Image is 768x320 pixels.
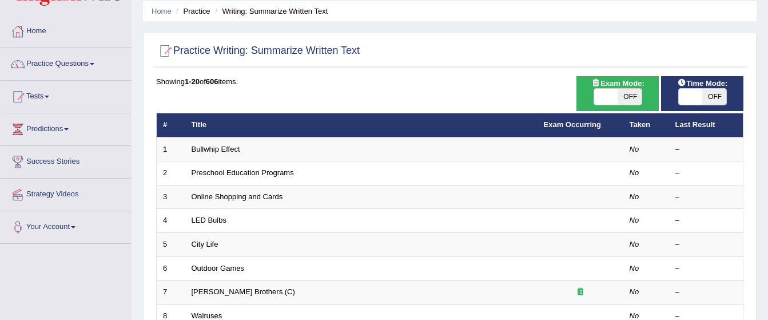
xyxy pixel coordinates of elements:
[1,15,131,44] a: Home
[630,287,639,296] em: No
[157,209,185,233] td: 4
[1,211,131,240] a: Your Account
[192,287,295,296] a: [PERSON_NAME] Brothers (C)
[157,185,185,209] td: 3
[212,6,328,17] li: Writing: Summarize Written Text
[192,168,294,177] a: Preschool Education Programs
[156,42,360,60] h2: Practice Writing: Summarize Written Text
[192,145,240,153] a: Bullwhip Effect
[157,137,185,161] td: 1
[675,192,737,203] div: –
[702,89,726,105] span: OFF
[669,113,743,137] th: Last Result
[157,256,185,281] td: 6
[630,192,639,201] em: No
[673,77,732,89] span: Time Mode:
[587,77,648,89] span: Exam Mode:
[630,264,639,272] em: No
[675,263,737,274] div: –
[192,192,283,201] a: Online Shopping and Cards
[192,216,226,224] a: LED Bulbs
[675,239,737,250] div: –
[206,77,218,86] b: 606
[152,7,172,15] a: Home
[630,240,639,248] em: No
[576,76,659,111] div: Show exams occurring in exams
[1,179,131,207] a: Strategy Videos
[630,168,639,177] em: No
[630,216,639,224] em: No
[630,311,639,320] em: No
[192,264,245,272] a: Outdoor Games
[192,240,218,248] a: City Life
[630,145,639,153] em: No
[618,89,642,105] span: OFF
[544,120,601,129] a: Exam Occurring
[157,233,185,257] td: 5
[623,113,669,137] th: Taken
[157,113,185,137] th: #
[157,161,185,185] td: 2
[675,168,737,179] div: –
[1,48,131,77] a: Practice Questions
[675,215,737,226] div: –
[1,146,131,175] a: Success Stories
[157,281,185,305] td: 7
[185,113,538,137] th: Title
[173,6,210,17] li: Practice
[192,311,222,320] a: Walruses
[675,144,737,155] div: –
[185,77,200,86] b: 1-20
[1,81,131,109] a: Tests
[1,113,131,142] a: Predictions
[544,287,617,298] div: Exam occurring question
[156,76,743,87] div: Showing of items.
[675,287,737,298] div: –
